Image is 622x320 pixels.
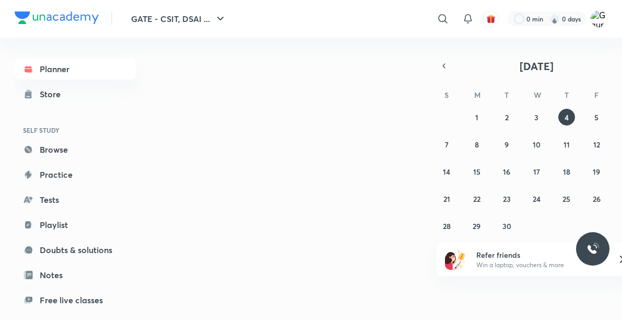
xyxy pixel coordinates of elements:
abbr: September 7, 2025 [445,140,449,150]
img: Gaurav singh [590,10,608,28]
button: September 28, 2025 [438,218,455,234]
button: avatar [483,10,499,27]
abbr: Thursday [565,90,569,100]
button: September 24, 2025 [528,190,545,207]
button: GATE - CSIT, DSAI ... [125,8,233,29]
h6: SELF STUDY [15,121,136,139]
abbr: September 24, 2025 [533,194,541,204]
abbr: Tuesday [504,90,509,100]
img: avatar [486,14,496,24]
abbr: Friday [594,90,598,100]
button: September 23, 2025 [498,190,515,207]
abbr: Monday [474,90,480,100]
abbr: September 18, 2025 [563,167,570,177]
a: Company Logo [15,12,99,27]
abbr: September 8, 2025 [475,140,479,150]
button: September 12, 2025 [588,136,605,153]
img: referral [445,249,466,270]
abbr: September 3, 2025 [534,112,538,122]
a: Browse [15,139,136,160]
button: September 1, 2025 [468,109,485,125]
img: streak [549,14,560,24]
abbr: September 11, 2025 [564,140,570,150]
button: September 7, 2025 [438,136,455,153]
abbr: September 14, 2025 [443,167,450,177]
button: September 22, 2025 [468,190,485,207]
div: Store [40,88,67,100]
abbr: September 16, 2025 [503,167,510,177]
button: September 3, 2025 [528,109,545,125]
button: September 15, 2025 [468,163,485,180]
abbr: September 29, 2025 [473,221,480,231]
button: September 29, 2025 [468,218,485,234]
button: September 19, 2025 [588,163,605,180]
button: September 26, 2025 [588,190,605,207]
button: September 11, 2025 [558,136,575,153]
abbr: September 17, 2025 [533,167,540,177]
button: September 30, 2025 [498,218,515,234]
button: September 17, 2025 [528,163,545,180]
a: Tests [15,189,136,210]
abbr: September 2, 2025 [505,112,509,122]
abbr: September 21, 2025 [443,194,450,204]
abbr: September 10, 2025 [533,140,541,150]
button: September 14, 2025 [438,163,455,180]
img: Company Logo [15,12,99,24]
p: Win a laptop, vouchers & more [476,260,605,270]
abbr: Wednesday [534,90,541,100]
abbr: September 1, 2025 [475,112,478,122]
abbr: September 26, 2025 [593,194,601,204]
abbr: Sunday [444,90,449,100]
abbr: September 4, 2025 [565,112,569,122]
abbr: September 22, 2025 [473,194,480,204]
button: September 16, 2025 [498,163,515,180]
button: September 10, 2025 [528,136,545,153]
a: Store [15,84,136,105]
abbr: September 15, 2025 [473,167,480,177]
button: September 4, 2025 [558,109,575,125]
span: [DATE] [520,59,554,73]
button: September 25, 2025 [558,190,575,207]
img: ttu [586,243,599,255]
a: Notes [15,265,136,285]
button: September 21, 2025 [438,190,455,207]
a: Doubts & solutions [15,239,136,260]
abbr: September 25, 2025 [562,194,570,204]
abbr: September 9, 2025 [504,140,509,150]
a: Practice [15,164,136,185]
a: Planner [15,59,136,79]
h6: Refer friends [476,249,605,260]
a: Playlist [15,214,136,235]
button: September 2, 2025 [498,109,515,125]
button: September 5, 2025 [588,109,605,125]
button: September 18, 2025 [558,163,575,180]
abbr: September 28, 2025 [443,221,451,231]
button: September 8, 2025 [468,136,485,153]
abbr: September 23, 2025 [503,194,511,204]
abbr: September 30, 2025 [502,221,511,231]
a: Free live classes [15,290,136,311]
abbr: September 19, 2025 [593,167,600,177]
button: September 9, 2025 [498,136,515,153]
abbr: September 12, 2025 [593,140,600,150]
abbr: September 5, 2025 [594,112,598,122]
